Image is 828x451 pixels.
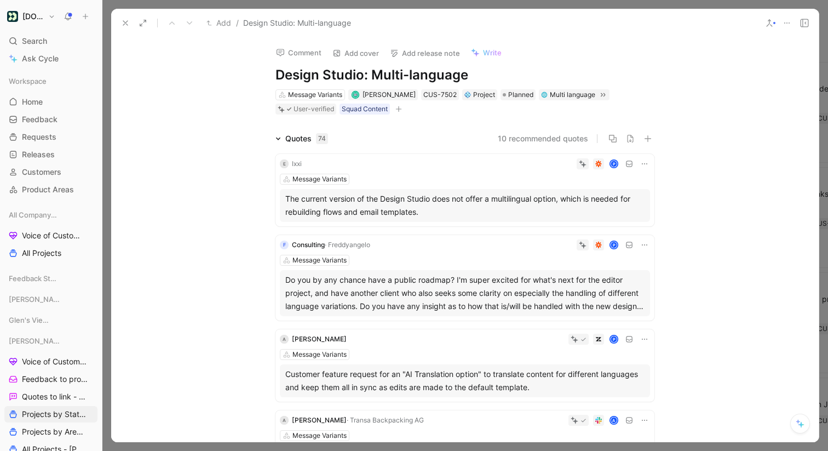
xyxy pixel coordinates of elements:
div: Workspace [4,73,97,89]
div: Message Variants [288,89,342,100]
span: Quotes to link - [PERSON_NAME] [22,391,87,402]
div: [PERSON_NAME]'s Views [4,333,97,349]
div: All Company ViewsVoice of Customer - All AreasAll Projects [4,207,97,261]
span: [PERSON_NAME]'s Views [9,335,61,346]
span: Releases [22,149,55,160]
a: Feedback to process - [PERSON_NAME] [4,371,97,387]
div: F [280,241,289,249]
div: Feedback Streams [4,270,97,287]
a: Releases [4,146,97,163]
div: Message Variants [292,255,347,266]
img: 💠 [464,92,471,98]
span: Ask Cycle [22,52,59,65]
button: Customer.io[DOMAIN_NAME] [4,9,58,24]
div: Quotes [285,132,328,145]
a: Requests [4,129,97,145]
div: User-verified [294,104,334,115]
div: [PERSON_NAME] Views [4,291,97,307]
button: Add cover [327,45,384,61]
div: Do you by any chance have a public roadmap? I'm super excited for what's next for the editor proj... [285,273,645,313]
div: Squad Content [342,104,388,115]
span: Projects by Status - [PERSON_NAME] [22,409,88,420]
a: Feedback [4,111,97,128]
button: 10 recommended quotes [498,132,588,145]
div: A [611,417,618,424]
span: Workspace [9,76,47,87]
div: Glen's Views [4,312,97,332]
a: All Projects [4,245,97,261]
div: A [280,335,289,344]
span: Planned [508,89,533,100]
a: Voice of Customer - All Areas [4,227,97,244]
div: Multi language [550,89,595,100]
div: Planned [501,89,536,100]
span: / [236,16,239,30]
div: The current version of the Design Studio does not offer a multilingual option, which is needed fo... [285,192,645,219]
div: Project [464,89,495,100]
button: Comment [271,45,326,60]
img: avatar [352,92,358,98]
span: Search [22,35,47,48]
h1: [DOMAIN_NAME] [22,12,44,21]
div: Message Variants [292,174,347,185]
a: Projects by Area - [PERSON_NAME] [4,424,97,440]
span: [PERSON_NAME] [292,416,347,424]
div: A [280,416,289,425]
span: Requests [22,132,56,142]
span: Projects by Area - [PERSON_NAME] [22,426,88,437]
span: All Company Views [9,209,58,220]
div: P [611,336,618,343]
div: Customer feature request for an "AI Translation option" to translate content for different langua... [285,368,645,394]
span: · Transa Backpacking AG [347,416,424,424]
span: Home [22,96,43,107]
div: Message Variants [292,349,347,360]
span: Product Areas [22,184,74,195]
div: Search [4,33,97,49]
div: CUS-7502 [423,89,457,100]
span: Customers [22,167,61,178]
span: Feedback Streams [9,273,57,284]
a: Product Areas [4,181,97,198]
span: Consulting [292,241,325,249]
span: [PERSON_NAME] [292,335,347,343]
div: Feedback Streams [4,270,97,290]
div: E [280,159,289,168]
span: Design Studio: Multi-language [243,16,351,30]
span: [PERSON_NAME] [363,90,416,99]
span: All Projects [22,248,61,259]
span: · Freddyangelo [325,241,370,249]
h1: Design Studio: Multi-language [275,66,654,84]
div: 💠Project [462,89,497,100]
a: Quotes to link - [PERSON_NAME] [4,389,97,405]
div: Glen's Views [4,312,97,328]
button: Add [204,16,234,30]
a: Customers [4,164,97,180]
div: Message Variants [292,430,347,441]
button: Add release note [385,45,465,61]
div: Ixxi [292,158,302,169]
div: All Company Views [4,207,97,223]
div: Quotes74 [271,132,332,145]
span: Write [483,48,502,58]
div: P [611,161,618,168]
span: Voice of Customer - All Areas [22,230,87,241]
div: P [611,242,618,249]
span: [PERSON_NAME] Views [9,294,60,305]
a: Projects by Status - [PERSON_NAME] [4,406,97,423]
div: 74 [316,133,328,144]
span: Voice of Customer - [PERSON_NAME] [22,356,88,367]
span: Feedback to process - [PERSON_NAME] [22,374,88,385]
a: Ask Cycle [4,50,97,67]
button: Write [466,45,507,60]
span: Glen's Views [9,315,52,326]
a: Home [4,94,97,110]
img: Customer.io [7,11,18,22]
div: [PERSON_NAME] Views [4,291,97,311]
span: Feedback [22,114,58,125]
a: Voice of Customer - [PERSON_NAME] [4,353,97,370]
